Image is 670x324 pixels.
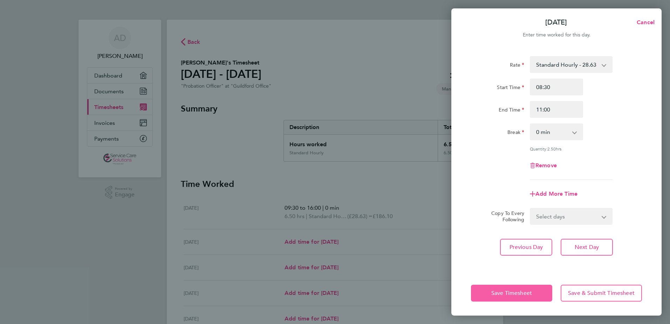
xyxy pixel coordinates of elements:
[497,84,524,93] label: Start Time
[530,191,577,197] button: Add More Time
[575,244,599,251] span: Next Day
[510,62,524,70] label: Rate
[568,290,635,297] span: Save & Submit Timesheet
[535,190,577,197] span: Add More Time
[530,101,583,118] input: E.g. 18:00
[471,285,552,302] button: Save Timesheet
[535,162,557,169] span: Remove
[499,107,524,115] label: End Time
[530,79,583,95] input: E.g. 08:00
[547,146,556,151] span: 2.50
[507,129,524,137] label: Break
[500,239,552,256] button: Previous Day
[451,31,662,39] div: Enter time worked for this day.
[561,239,613,256] button: Next Day
[561,285,642,302] button: Save & Submit Timesheet
[491,290,532,297] span: Save Timesheet
[510,244,543,251] span: Previous Day
[625,15,662,29] button: Cancel
[545,18,567,27] p: [DATE]
[530,146,613,151] div: Quantity: hrs
[530,163,557,168] button: Remove
[635,19,655,26] span: Cancel
[486,210,524,223] label: Copy To Every Following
